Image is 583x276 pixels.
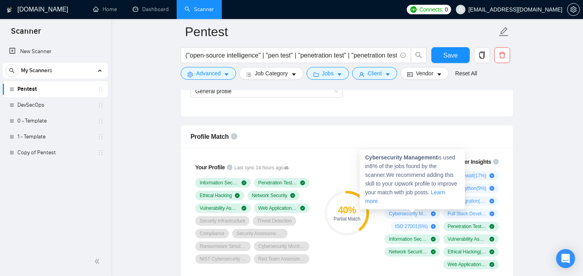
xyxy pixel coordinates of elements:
span: Scanner Insights [448,159,491,165]
a: Reset All [455,69,477,78]
span: holder [97,86,104,92]
span: check-circle [290,193,295,198]
span: Vulnerability Assessment ( 54 %) [448,236,486,242]
span: 0 [445,5,448,14]
span: Vulnerability Assessment [200,205,238,211]
span: Network Security [252,192,287,199]
span: Red Team Assessment [258,256,305,262]
span: check-circle [300,180,305,185]
span: check-circle [431,249,436,254]
button: delete [494,47,510,63]
span: Client [368,69,382,78]
span: Penetration Testing ( 66 %) [448,223,486,230]
span: double-left [94,257,102,265]
span: caret-down [436,71,442,77]
span: check-circle [490,237,494,241]
span: plus-circle [490,173,494,178]
button: setting [567,3,580,16]
span: Your Profile [195,164,225,171]
span: Penetration Testing [258,180,297,186]
span: caret-down [291,71,297,77]
span: check-circle [300,206,305,211]
span: caret-down [337,71,342,77]
button: folderJobscaret-down [307,67,349,80]
span: caret-down [224,71,229,77]
span: caret-down [385,71,391,77]
span: search [6,68,18,73]
span: plus-circle [490,211,494,216]
a: DevSecOps [17,97,93,113]
span: plus-circle [431,224,436,229]
li: My Scanners [3,63,108,161]
span: user [359,71,364,77]
span: Full Stack Development ( 6 %) [448,211,486,217]
span: Security Assessment & Testing [236,230,283,237]
span: info-circle [493,159,499,165]
li: New Scanner [3,44,108,59]
a: New Scanner [9,44,101,59]
span: Vendor [416,69,433,78]
span: info-circle [400,53,406,58]
span: edit [499,27,509,37]
span: Advanced [196,69,221,78]
span: Web Application Security [258,205,297,211]
span: Information Security [200,180,238,186]
span: is used in 6 % of the jobs found by the scanner. We recommend adding this skill to your Upwork pr... [365,154,457,204]
span: holder [97,149,104,156]
span: info-circle [227,165,232,170]
span: Cybersecurity Monitoring [258,243,305,249]
span: folder [313,71,319,77]
button: search [6,64,18,77]
span: idcard [407,71,413,77]
span: ISO 27001 ( 6 %) [395,223,428,230]
button: copy [474,47,490,63]
a: 1 - Template [17,129,93,145]
span: Job Category [255,69,288,78]
div: 40 % [324,205,369,215]
span: Connects: [419,5,443,14]
input: Search Freelance Jobs... [185,50,397,60]
button: settingAdvancedcaret-down [181,67,236,80]
span: holder [97,118,104,124]
button: Save [431,47,470,63]
span: Scanner [5,25,47,42]
span: setting [187,71,193,77]
a: setting [567,6,580,13]
span: Web Application Security ( 11 %) [448,261,486,268]
button: search [411,47,427,63]
span: plus-circle [490,199,494,203]
button: idcardVendorcaret-down [400,67,449,80]
span: Network Security ( 31 %) [389,249,428,255]
span: check-circle [235,193,240,198]
span: Python ( 9 %) [462,185,486,192]
span: plus-circle [431,211,436,216]
span: API Integration ( 6 %) [448,198,486,204]
span: Security Infrastructure [200,218,245,224]
span: check-circle [242,180,246,185]
a: Copy of Pentest [17,145,93,161]
button: userClientcaret-down [352,67,397,80]
span: Information Security ( 60 %) [389,236,428,242]
a: searchScanner [185,6,214,13]
span: Threat Detection [257,218,291,224]
a: Pentest [17,81,93,97]
span: check-circle [490,249,494,254]
span: check-circle [242,206,246,211]
span: check-circle [431,237,436,241]
strong: Cybersecurity Management [365,154,438,161]
span: My Scanners [21,63,52,79]
button: barsJob Categorycaret-down [239,67,303,80]
span: Ethical Hacking [200,192,232,199]
span: Compliance [200,230,225,237]
a: homeHome [93,6,117,13]
img: upwork-logo.png [410,6,417,13]
input: Scanner name... [185,22,497,42]
span: info-circle [231,133,237,140]
div: Partial Match [324,217,369,221]
span: Cybersecurity Management ( 6 %) [389,211,428,217]
span: holder [97,134,104,140]
a: 0 - Template [17,113,93,129]
span: delete [495,52,510,59]
span: Firewall ( 17 %) [457,172,486,179]
a: Learn more. [365,189,445,204]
